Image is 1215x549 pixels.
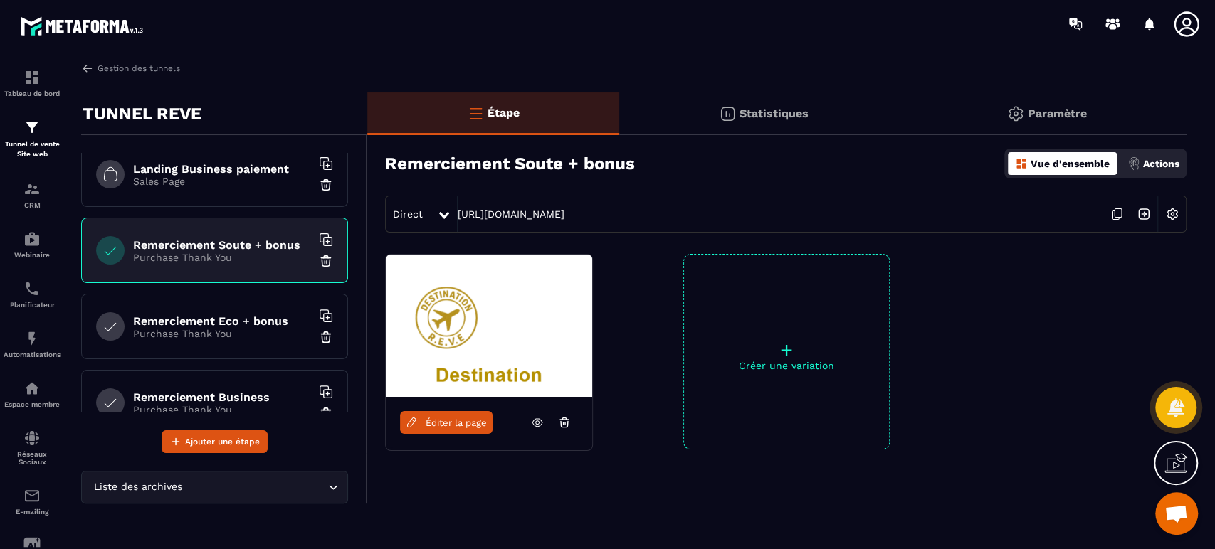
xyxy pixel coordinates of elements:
[1015,157,1028,170] img: dashboard-orange.40269519.svg
[133,328,311,339] p: Purchase Thank You
[488,106,520,119] p: Étape
[4,419,61,476] a: social-networksocial-networkRéseaux Sociaux
[1007,105,1024,122] img: setting-gr.5f69749f.svg
[4,400,61,408] p: Espace membre
[458,208,564,220] a: [URL][DOMAIN_NAME]
[4,139,61,159] p: Tunnel de vente Site web
[23,230,41,247] img: automations
[4,108,61,170] a: formationformationTunnel de vente Site web
[4,58,61,108] a: formationformationTableau de bord
[23,430,41,447] img: social-network
[1155,492,1198,535] div: Ouvrir le chat
[386,255,592,397] img: image
[4,170,61,220] a: formationformationCRM
[185,479,325,495] input: Search for option
[4,90,61,97] p: Tableau de bord
[4,369,61,419] a: automationsautomationsEspace membre
[4,508,61,516] p: E-mailing
[133,162,311,176] h6: Landing Business paiement
[4,201,61,209] p: CRM
[81,471,348,503] div: Search for option
[133,252,311,263] p: Purchase Thank You
[4,220,61,270] a: automationsautomationsWebinaire
[23,330,41,347] img: automations
[1143,158,1179,169] p: Actions
[1127,157,1140,170] img: actions.d6e523a2.png
[1031,158,1110,169] p: Vue d'ensemble
[23,69,41,86] img: formation
[185,435,260,449] span: Ajouter une étape
[23,181,41,198] img: formation
[133,176,311,187] p: Sales Page
[393,208,423,220] span: Direct
[4,270,61,319] a: schedulerschedulerPlanificateur
[133,390,311,404] h6: Remerciement Business
[133,238,311,252] h6: Remerciement Soute + bonus
[1130,201,1157,228] img: arrow-next.bcc2205e.svg
[4,476,61,526] a: emailemailE-mailing
[90,479,185,495] span: Liste des archives
[4,319,61,369] a: automationsautomationsAutomatisations
[385,154,635,174] h3: Remerciement Soute + bonus
[319,254,333,268] img: trash
[81,62,180,75] a: Gestion des tunnels
[23,119,41,136] img: formation
[426,417,487,428] span: Éditer la page
[740,107,809,120] p: Statistiques
[23,487,41,504] img: email
[23,280,41,297] img: scheduler
[684,340,889,360] p: +
[4,301,61,309] p: Planificateur
[319,178,333,192] img: trash
[719,105,736,122] img: stats.20deebd0.svg
[4,450,61,466] p: Réseaux Sociaux
[20,13,148,39] img: logo
[684,360,889,371] p: Créer une variation
[467,105,484,122] img: bars-o.4a397970.svg
[1159,201,1186,228] img: setting-w.858f3a88.svg
[4,251,61,259] p: Webinaire
[4,351,61,358] p: Automatisations
[319,406,333,420] img: trash
[319,330,333,344] img: trash
[1028,107,1087,120] p: Paramètre
[133,404,311,415] p: Purchase Thank You
[83,100,201,128] p: TUNNEL REVE
[81,62,94,75] img: arrow
[400,411,493,434] a: Éditer la page
[23,380,41,397] img: automations
[133,314,311,328] h6: Remerciement Eco + bonus
[162,430,268,453] button: Ajouter une étape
